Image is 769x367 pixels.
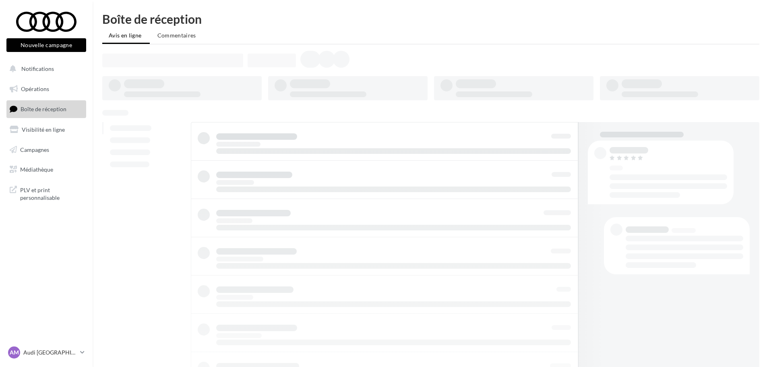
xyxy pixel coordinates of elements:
[5,81,88,97] a: Opérations
[5,181,88,205] a: PLV et print personnalisable
[10,348,19,357] span: AM
[22,126,65,133] span: Visibilité en ligne
[5,161,88,178] a: Médiathèque
[6,38,86,52] button: Nouvelle campagne
[102,13,759,25] div: Boîte de réception
[5,60,85,77] button: Notifications
[21,106,66,112] span: Boîte de réception
[23,348,77,357] p: Audi [GEOGRAPHIC_DATA]
[5,141,88,158] a: Campagnes
[5,100,88,118] a: Boîte de réception
[157,32,196,39] span: Commentaires
[6,345,86,360] a: AM Audi [GEOGRAPHIC_DATA]
[20,146,49,153] span: Campagnes
[21,85,49,92] span: Opérations
[20,166,53,173] span: Médiathèque
[21,65,54,72] span: Notifications
[5,121,88,138] a: Visibilité en ligne
[20,185,83,202] span: PLV et print personnalisable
